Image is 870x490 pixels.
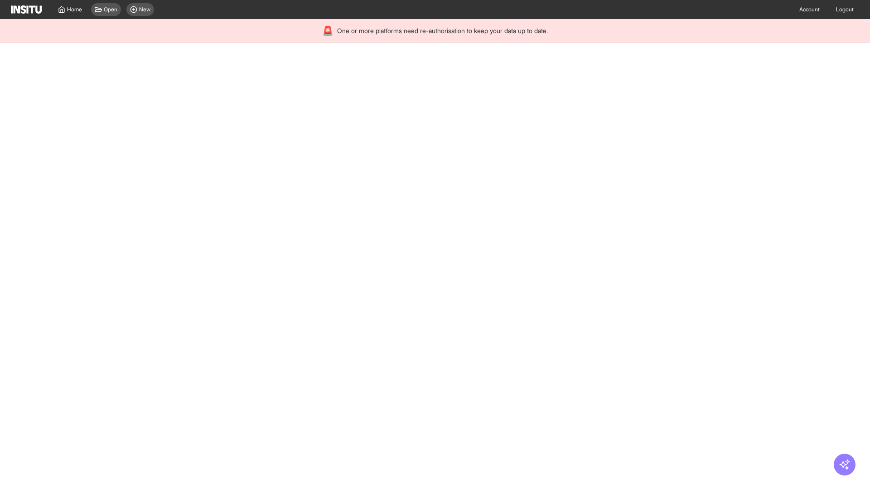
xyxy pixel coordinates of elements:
[11,5,42,14] img: Logo
[322,24,333,37] div: 🚨
[337,26,548,35] span: One or more platforms need re-authorisation to keep your data up to date.
[139,6,150,13] span: New
[67,6,82,13] span: Home
[104,6,117,13] span: Open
